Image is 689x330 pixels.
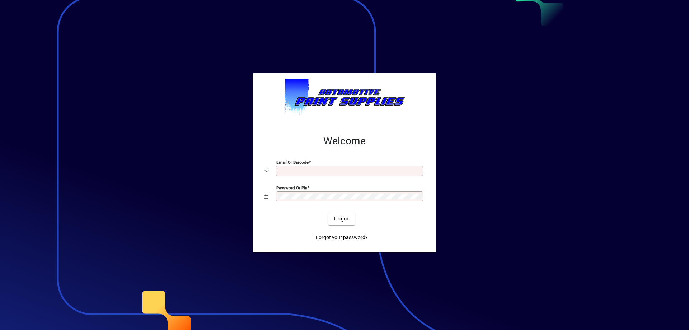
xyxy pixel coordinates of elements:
[276,185,307,190] mat-label: Password or Pin
[313,231,371,244] a: Forgot your password?
[264,135,425,147] h2: Welcome
[328,212,355,225] button: Login
[316,234,368,241] span: Forgot your password?
[334,215,349,223] span: Login
[276,160,309,165] mat-label: Email or Barcode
